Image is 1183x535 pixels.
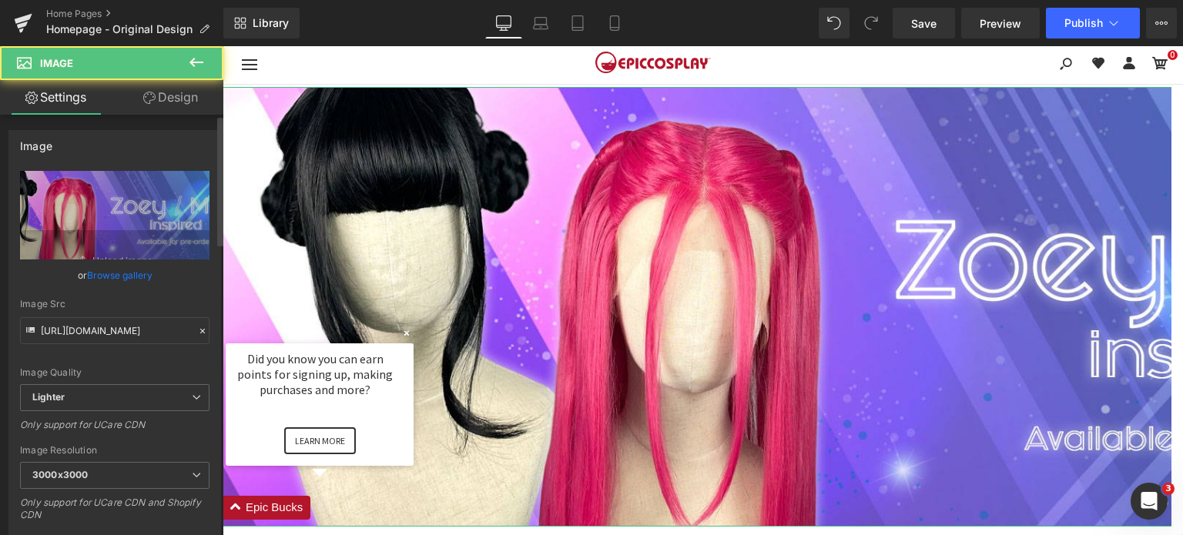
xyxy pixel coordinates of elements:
[559,8,596,38] a: Tablet
[945,4,955,14] span: 0
[819,8,850,38] button: Undo
[20,367,209,378] div: Image Quality
[20,497,209,531] div: Only support for UCare CDN and Shopify CDN
[20,445,209,456] div: Image Resolution
[20,299,209,309] div: Image Src
[1046,8,1140,38] button: Publish
[20,131,52,152] div: Image
[20,317,209,344] input: Link
[373,5,488,26] img: Epic Cosplay Wigs
[87,262,152,289] a: Browse gallery
[46,23,193,35] span: Homepage - Original Design
[961,8,1040,38] a: Preview
[980,15,1021,32] span: Preview
[20,419,209,441] div: Only support for UCare CDN
[62,381,133,408] a: Learn more
[1162,483,1175,495] span: 3
[3,279,191,297] div: ×
[20,267,209,283] div: or
[485,8,522,38] a: Desktop
[253,16,289,30] span: Library
[46,8,223,20] a: Home Pages
[911,15,937,32] span: Save
[930,9,945,30] a: 0
[20,230,209,289] span: Upload image
[32,469,88,480] b: 3000x3000
[32,391,65,403] b: Lighter
[1146,8,1177,38] button: More
[596,8,633,38] a: Mobile
[1064,17,1103,29] span: Publish
[8,305,186,351] div: Did you know you can earn points for signing up, making purchases and more?
[223,8,300,38] a: New Library
[115,80,226,115] a: Design
[856,8,886,38] button: Redo
[522,8,559,38] a: Laptop
[40,57,73,69] span: Image
[1131,483,1168,520] iframe: Intercom live chat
